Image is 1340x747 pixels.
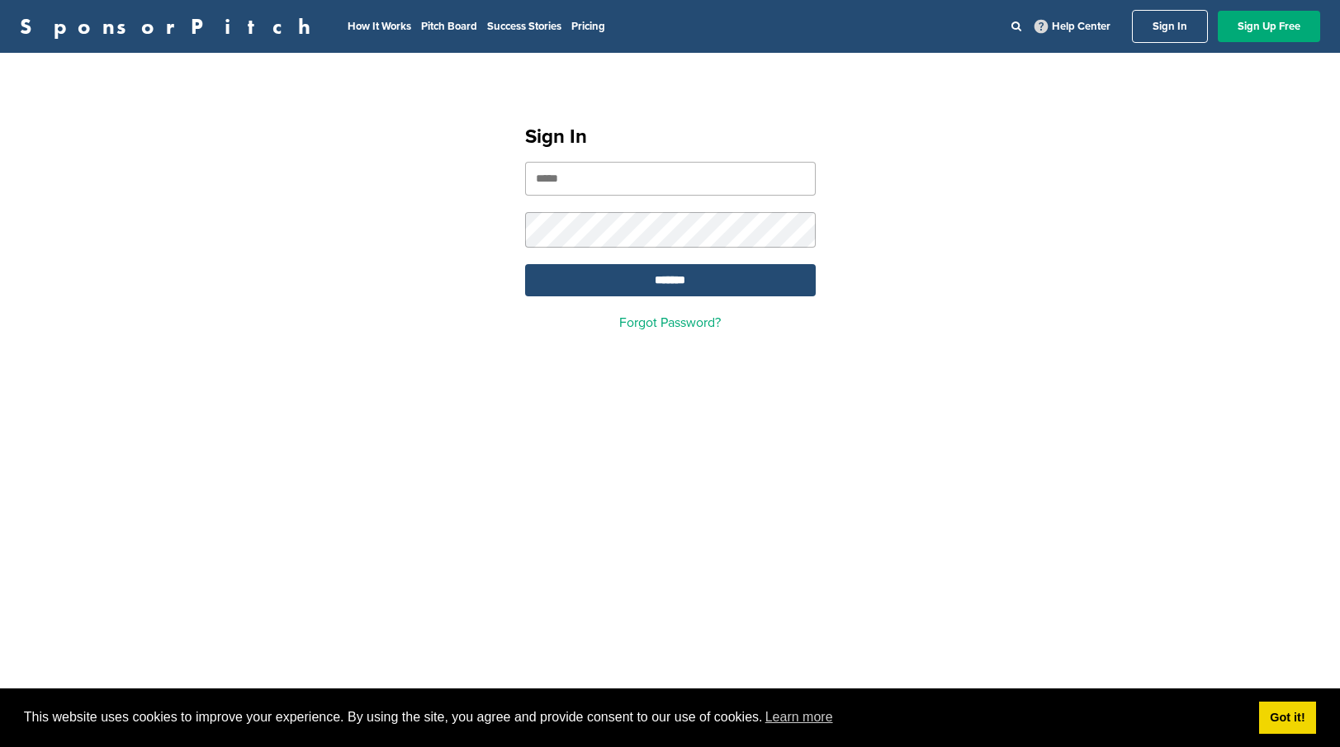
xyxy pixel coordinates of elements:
[24,705,1246,730] span: This website uses cookies to improve your experience. By using the site, you agree and provide co...
[571,20,605,33] a: Pricing
[487,20,561,33] a: Success Stories
[763,705,836,730] a: learn more about cookies
[1031,17,1114,36] a: Help Center
[1132,10,1208,43] a: Sign In
[421,20,477,33] a: Pitch Board
[20,16,321,37] a: SponsorPitch
[1218,11,1320,42] a: Sign Up Free
[619,314,721,331] a: Forgot Password?
[1259,702,1316,735] a: dismiss cookie message
[348,20,411,33] a: How It Works
[525,122,816,152] h1: Sign In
